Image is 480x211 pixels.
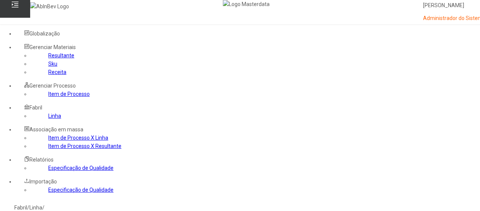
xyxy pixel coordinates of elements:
nz-breadcrumb-separator: / [27,205,29,211]
a: Sku [48,61,57,67]
a: Especificação de Qualidade [48,165,113,171]
a: Linha [48,113,61,119]
a: Linha [29,205,42,211]
span: Globalização [29,31,60,37]
a: Item de Processo X Linha [48,135,108,141]
a: Especificação de Qualidade [48,187,113,193]
a: Resultante [48,52,74,59]
a: Item de Processo [48,91,90,97]
span: Gerenciar Processo [29,83,76,89]
a: Receita [48,69,66,75]
span: Fabril [29,105,42,111]
span: Importação [29,179,57,185]
span: Relatórios [29,157,54,163]
a: Item de Processo X Resultante [48,143,121,149]
nz-breadcrumb-separator: / [42,205,44,211]
span: Associação em massa [29,126,83,132]
a: Fabril [14,205,27,211]
span: Gerenciar Materiais [29,44,76,50]
img: AbInBev Logo [30,2,69,11]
